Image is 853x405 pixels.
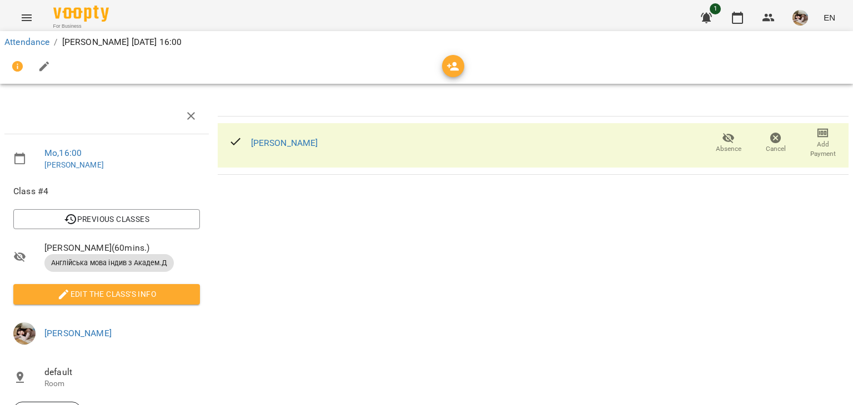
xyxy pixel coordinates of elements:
button: Cancel [752,128,799,159]
span: For Business [53,23,109,30]
span: Add Payment [806,140,840,159]
a: Mo , 16:00 [44,148,82,158]
a: [PERSON_NAME] [44,160,104,169]
button: Add Payment [799,128,846,159]
span: [PERSON_NAME] ( 60 mins. ) [44,241,200,255]
p: Room [44,378,200,389]
button: EN [819,7,840,28]
span: Class #4 [13,185,200,198]
button: Previous Classes [13,209,200,229]
button: Edit the class's Info [13,284,200,304]
span: Previous Classes [22,212,191,226]
span: 1 [710,3,721,14]
nav: breadcrumb [4,36,849,49]
p: [PERSON_NAME] [DATE] 16:00 [62,36,182,49]
span: EN [824,12,835,23]
span: Cancel [766,144,786,154]
a: Attendance [4,37,49,47]
span: Edit the class's Info [22,287,191,301]
a: [PERSON_NAME] [44,328,112,338]
img: Voopty Logo [53,6,109,22]
span: Англійська мова індив з Академ.Д [44,258,174,268]
button: Menu [13,4,40,31]
span: default [44,366,200,379]
span: Absence [716,144,741,154]
li: / [54,36,57,49]
button: Absence [705,128,752,159]
a: [PERSON_NAME] [251,138,318,148]
img: 06df7263684ef697ed6bfd42fdd7a451.jpg [792,10,808,26]
img: 06df7263684ef697ed6bfd42fdd7a451.jpg [13,322,36,345]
